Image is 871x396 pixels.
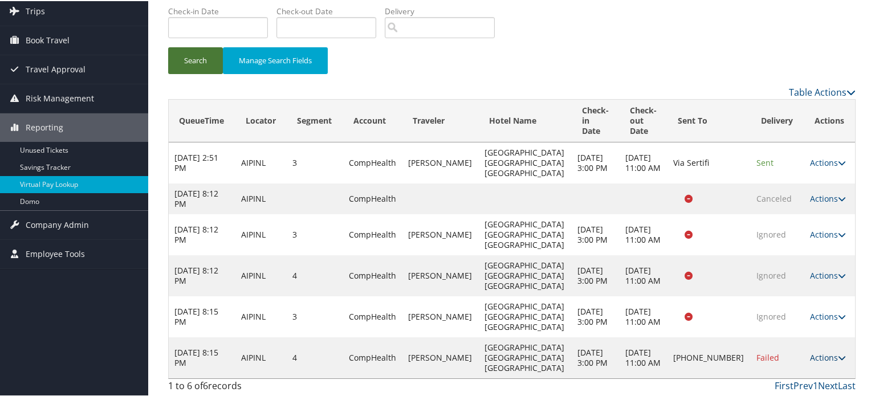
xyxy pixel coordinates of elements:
td: [GEOGRAPHIC_DATA] [GEOGRAPHIC_DATA] [GEOGRAPHIC_DATA] [479,141,571,182]
td: CompHealth [343,141,403,182]
td: [PERSON_NAME] [402,141,479,182]
span: Ignored [756,310,786,321]
td: [GEOGRAPHIC_DATA] [GEOGRAPHIC_DATA] [GEOGRAPHIC_DATA] [479,254,571,295]
label: Delivery [385,5,503,16]
td: CompHealth [343,254,403,295]
td: AIPINL [235,141,287,182]
td: [DATE] 2:51 PM [169,141,235,182]
td: [DATE] 8:12 PM [169,254,235,295]
td: AIPINL [235,213,287,254]
td: [GEOGRAPHIC_DATA] [GEOGRAPHIC_DATA] [GEOGRAPHIC_DATA] [479,295,571,336]
td: [GEOGRAPHIC_DATA] [GEOGRAPHIC_DATA] [GEOGRAPHIC_DATA] [479,213,571,254]
td: [DATE] 3:00 PM [572,336,620,377]
th: QueueTime: activate to sort column ascending [169,99,235,141]
td: CompHealth [343,295,403,336]
a: Actions [810,310,846,321]
th: Segment: activate to sort column ascending [287,99,343,141]
a: Actions [810,192,846,203]
a: First [775,378,793,391]
td: [DATE] 11:00 AM [620,213,668,254]
td: CompHealth [343,213,403,254]
span: Canceled [756,192,792,203]
a: Next [818,378,838,391]
td: 3 [287,295,343,336]
th: Check-in Date: activate to sort column ascending [572,99,620,141]
td: [DATE] 8:12 PM [169,213,235,254]
span: Reporting [26,112,63,141]
td: 4 [287,254,343,295]
td: [DATE] 11:00 AM [620,336,668,377]
td: [DATE] 3:00 PM [572,254,620,295]
th: Check-out Date: activate to sort column ascending [620,99,668,141]
td: [PERSON_NAME] [402,254,479,295]
td: [DATE] 3:00 PM [572,295,620,336]
a: Actions [810,156,846,167]
td: AIPINL [235,295,287,336]
td: [DATE] 11:00 AM [620,295,668,336]
label: Check-in Date [168,5,276,16]
span: Company Admin [26,210,89,238]
a: Actions [810,351,846,362]
th: Sent To: activate to sort column ascending [668,99,751,141]
td: [DATE] 11:00 AM [620,254,668,295]
td: 3 [287,213,343,254]
a: 1 [813,378,818,391]
td: [DATE] 3:00 PM [572,213,620,254]
td: [PERSON_NAME] [402,295,479,336]
th: Locator: activate to sort column ascending [235,99,287,141]
span: Failed [756,351,779,362]
td: AIPINL [235,182,287,213]
span: Ignored [756,269,786,280]
a: Actions [810,228,846,239]
th: Delivery: activate to sort column ascending [751,99,804,141]
td: [PERSON_NAME] [402,336,479,377]
span: 6 [203,378,208,391]
a: Prev [793,378,813,391]
span: Sent [756,156,774,167]
td: [DATE] 8:12 PM [169,182,235,213]
th: Hotel Name: activate to sort column ascending [479,99,571,141]
td: [GEOGRAPHIC_DATA] [GEOGRAPHIC_DATA] [GEOGRAPHIC_DATA] [479,336,571,377]
a: Table Actions [789,85,856,97]
td: [PERSON_NAME] [402,213,479,254]
td: 3 [287,141,343,182]
td: [DATE] 8:15 PM [169,336,235,377]
td: [DATE] 8:15 PM [169,295,235,336]
button: Manage Search Fields [223,46,328,73]
a: Actions [810,269,846,280]
th: Actions [804,99,855,141]
span: Travel Approval [26,54,86,83]
td: [PHONE_NUMBER] [668,336,751,377]
td: Via Sertifi [668,141,751,182]
span: Ignored [756,228,786,239]
td: AIPINL [235,336,287,377]
span: Book Travel [26,25,70,54]
td: AIPINL [235,254,287,295]
a: Last [838,378,856,391]
label: Check-out Date [276,5,385,16]
span: Employee Tools [26,239,85,267]
td: CompHealth [343,336,403,377]
button: Search [168,46,223,73]
td: CompHealth [343,182,403,213]
td: 4 [287,336,343,377]
th: Traveler: activate to sort column ascending [402,99,479,141]
td: [DATE] 11:00 AM [620,141,668,182]
td: [DATE] 3:00 PM [572,141,620,182]
span: Risk Management [26,83,94,112]
th: Account: activate to sort column ascending [343,99,403,141]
